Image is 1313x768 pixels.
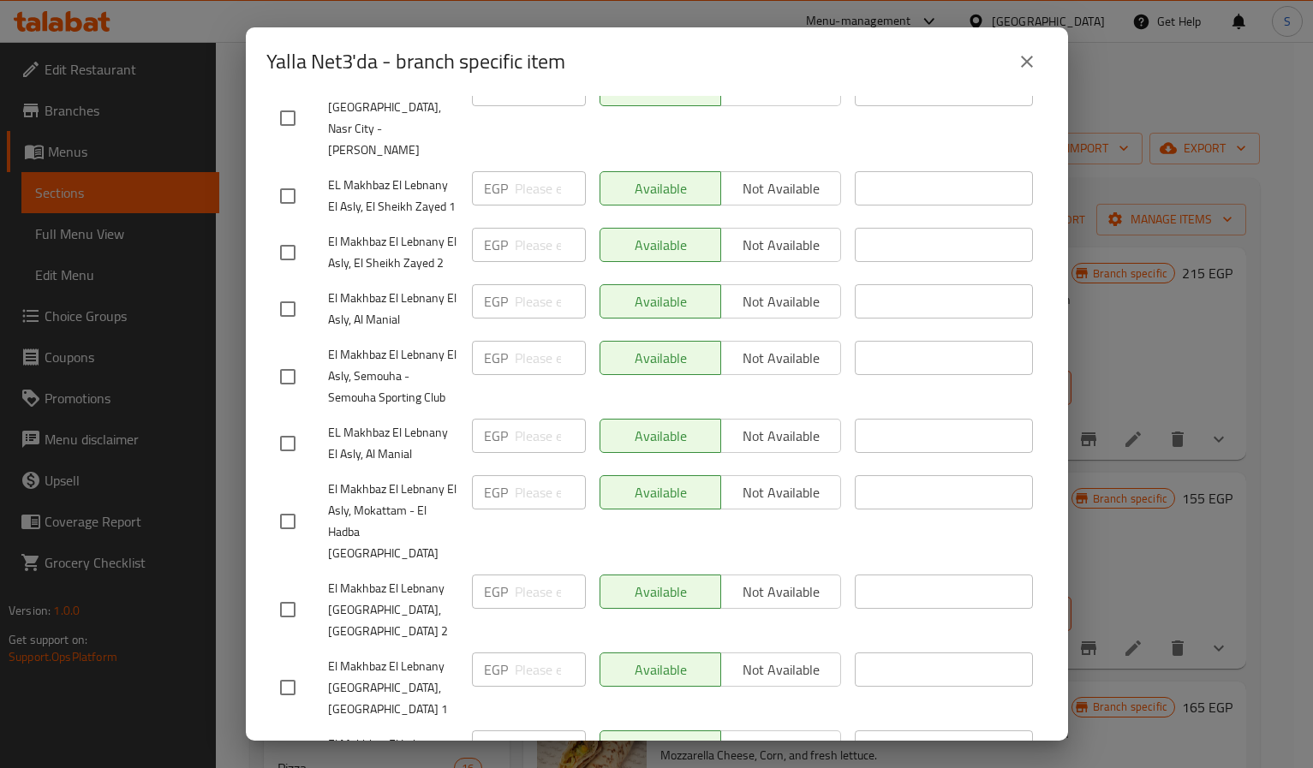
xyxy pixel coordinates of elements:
p: EGP [484,348,508,368]
span: El Makhbaz El Lebnany El Asly, El Sheikh Zayed 2 [328,231,458,274]
p: EGP [484,426,508,446]
h2: Yalla Net3'da - branch specific item [266,48,565,75]
p: EGP [484,482,508,503]
button: close [1006,41,1047,82]
p: EGP [484,581,508,602]
span: EL Makhbaz El Lebnany El Asly, Al Manial [328,422,458,465]
span: El Makhbaz El Lebnany El Asly, Semouha - Semouha Sporting Club [328,344,458,408]
span: El Makhbaz El Lebnany El Asly, Mokattam - El Hadba [GEOGRAPHIC_DATA] [328,479,458,564]
input: Please enter price [515,284,586,319]
p: EGP [484,178,508,199]
span: EL Makhbaz El Lebnany El Asly, El Sheikh Zayed 1 [328,175,458,217]
span: El Makhbaz El Lebnany [GEOGRAPHIC_DATA], [GEOGRAPHIC_DATA] 1 [328,656,458,720]
p: EGP [484,79,508,99]
p: EGP [484,659,508,680]
input: Please enter price [515,475,586,509]
span: El Makhbaz El Lebnany El Asly, Al Manial [328,288,458,330]
p: EGP [484,737,508,758]
input: Please enter price [515,171,586,205]
input: Please enter price [515,341,586,375]
p: EGP [484,291,508,312]
input: Please enter price [515,575,586,609]
input: Please enter price [515,730,586,765]
span: El Makhbaz El Lebnany [GEOGRAPHIC_DATA], [GEOGRAPHIC_DATA] 2 [328,578,458,642]
input: Please enter price [515,419,586,453]
p: EGP [484,235,508,255]
input: Please enter price [515,228,586,262]
span: EL Makhbaz El Lebnany [GEOGRAPHIC_DATA], Nasr City - [PERSON_NAME] [328,75,458,161]
input: Please enter price [515,652,586,687]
